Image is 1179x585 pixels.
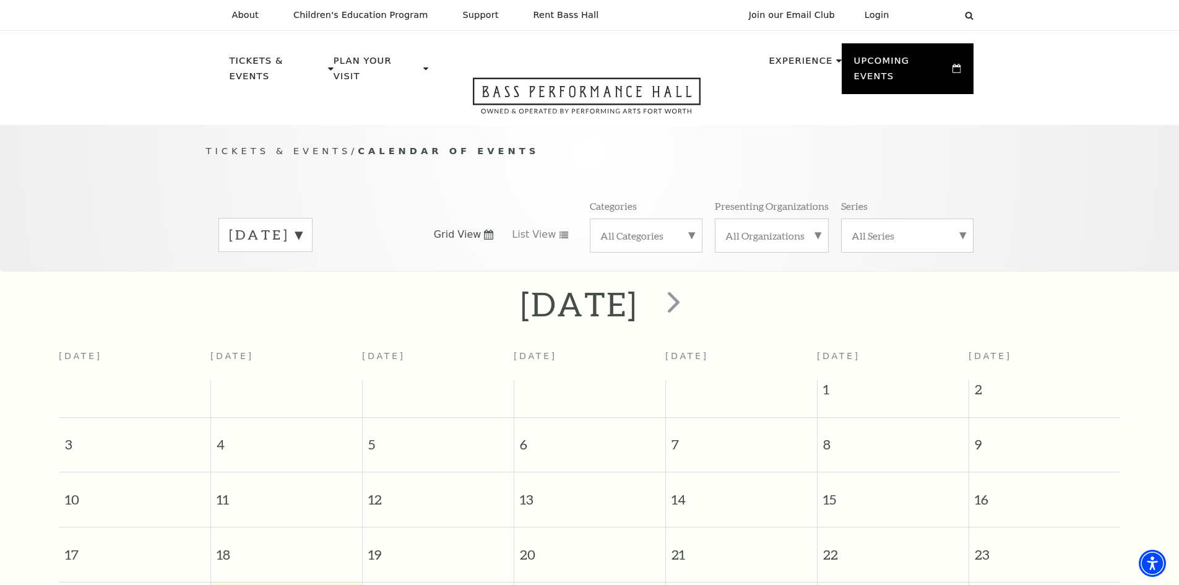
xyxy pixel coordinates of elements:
[428,77,745,125] a: Open this option
[434,228,482,241] span: Grid View
[590,199,637,212] p: Categories
[649,282,694,326] button: next
[363,527,514,570] span: 19
[841,199,868,212] p: Series
[854,53,950,91] p: Upcoming Events
[363,418,514,461] span: 5
[818,472,969,515] span: 15
[666,472,817,515] span: 14
[969,527,1121,570] span: 23
[909,9,953,21] select: Select:
[514,344,665,380] th: [DATE]
[600,229,692,242] label: All Categories
[817,351,860,361] span: [DATE]
[1139,550,1166,577] div: Accessibility Menu
[514,527,665,570] span: 20
[230,53,326,91] p: Tickets & Events
[59,418,210,461] span: 3
[206,145,352,156] span: Tickets & Events
[293,10,428,20] p: Children's Education Program
[211,527,362,570] span: 18
[666,527,817,570] span: 21
[210,344,362,380] th: [DATE]
[533,10,599,20] p: Rent Bass Hall
[818,527,969,570] span: 22
[725,229,818,242] label: All Organizations
[514,418,665,461] span: 6
[229,225,302,245] label: [DATE]
[211,418,362,461] span: 4
[363,472,514,515] span: 12
[715,199,829,212] p: Presenting Organizations
[362,344,514,380] th: [DATE]
[969,472,1121,515] span: 16
[852,229,963,242] label: All Series
[211,472,362,515] span: 11
[463,10,499,20] p: Support
[769,53,832,76] p: Experience
[512,228,556,241] span: List View
[358,145,539,156] span: Calendar of Events
[232,10,259,20] p: About
[818,380,969,405] span: 1
[334,53,420,91] p: Plan Your Visit
[969,380,1121,405] span: 2
[59,472,210,515] span: 10
[520,284,637,324] h2: [DATE]
[818,418,969,461] span: 8
[59,344,210,380] th: [DATE]
[514,472,665,515] span: 13
[59,527,210,570] span: 17
[969,418,1121,461] span: 9
[969,351,1012,361] span: [DATE]
[666,418,817,461] span: 7
[206,144,974,159] p: /
[665,344,817,380] th: [DATE]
